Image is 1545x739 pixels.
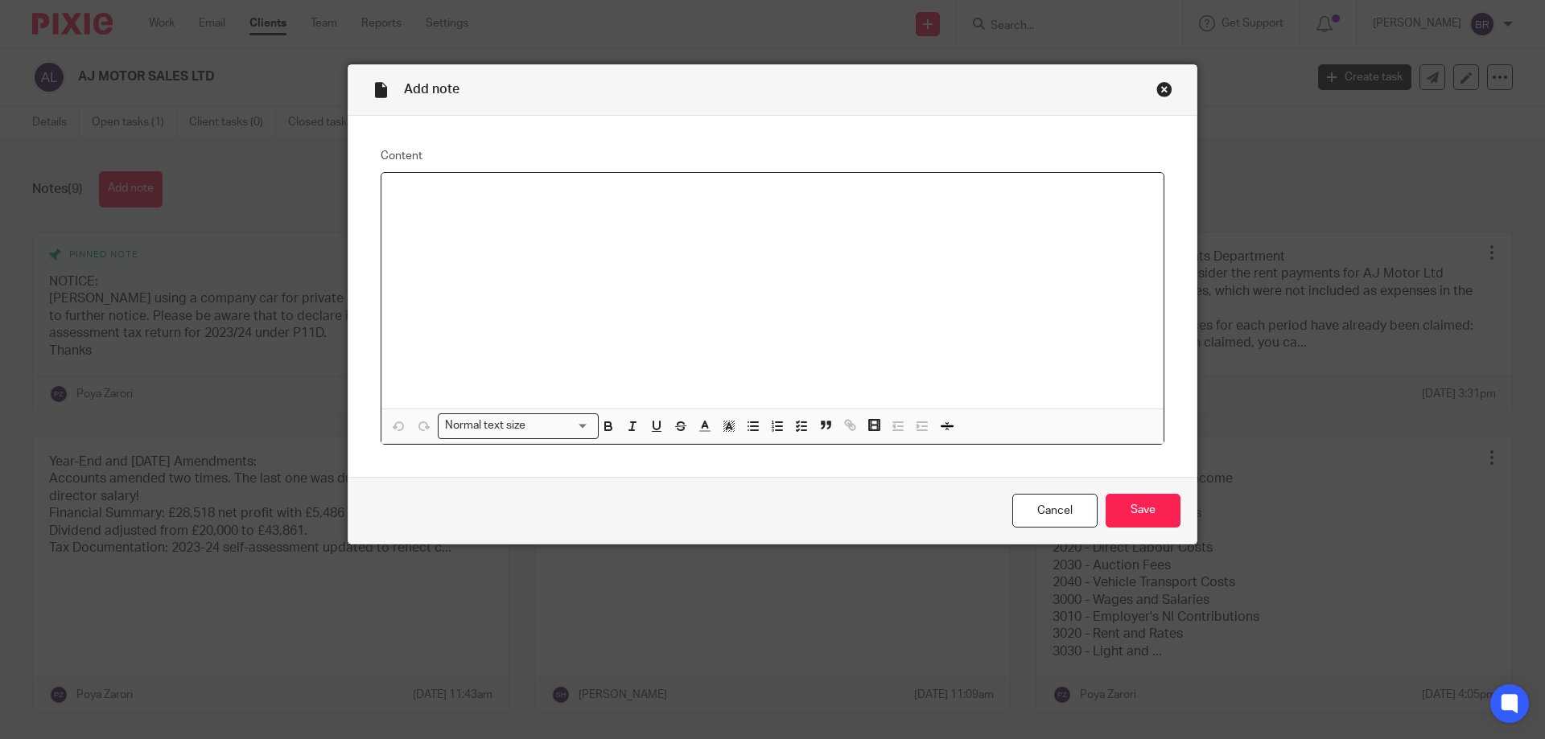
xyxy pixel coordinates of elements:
a: Cancel [1012,494,1098,528]
span: Add note [404,83,459,96]
div: Close this dialog window [1156,81,1172,97]
div: Search for option [438,413,599,438]
label: Content [381,148,1164,164]
input: Search for option [531,417,589,434]
input: Save [1106,494,1180,528]
span: Normal text size [442,417,529,434]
